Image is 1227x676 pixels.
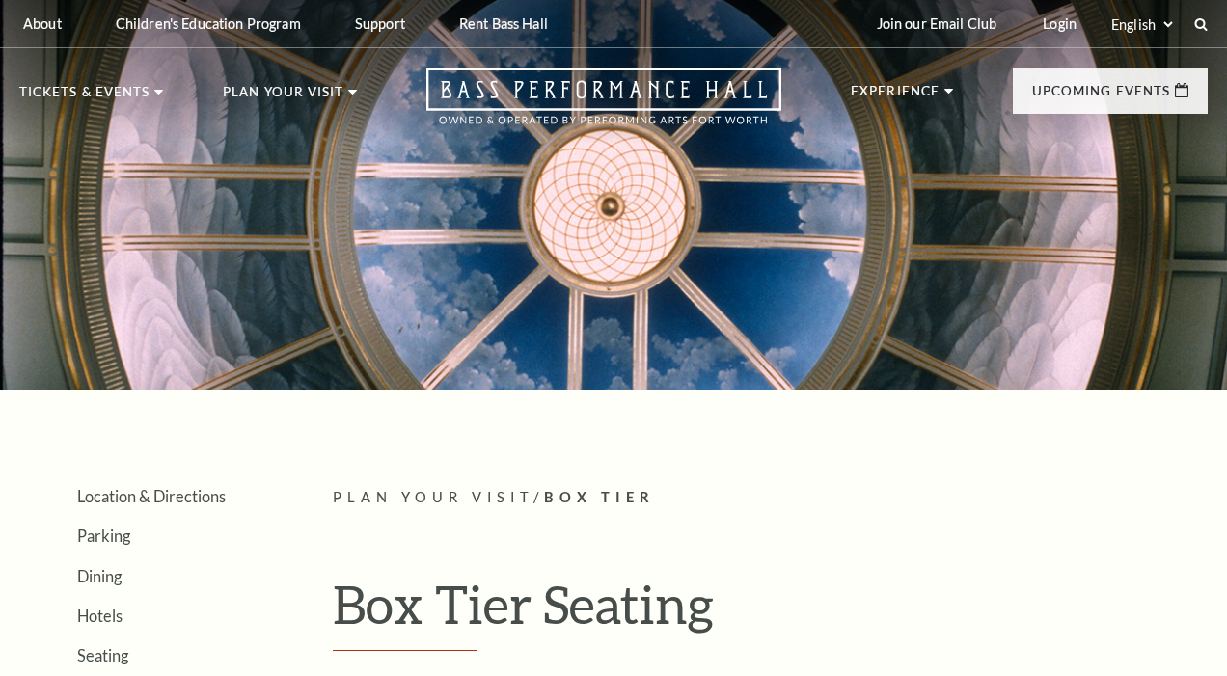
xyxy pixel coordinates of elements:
p: Rent Bass Hall [459,15,548,32]
a: Location & Directions [77,487,226,505]
a: Seating [77,646,128,664]
a: Parking [77,527,130,545]
p: Plan Your Visit [223,86,343,109]
p: Experience [851,85,940,108]
p: About [23,15,62,32]
h1: Box Tier Seating [333,573,1208,652]
p: / [333,486,1208,510]
p: Tickets & Events [19,86,150,109]
span: Plan Your Visit [333,489,533,505]
p: Upcoming Events [1032,85,1170,108]
select: Select: [1107,15,1176,34]
a: Hotels [77,607,123,625]
p: Children's Education Program [116,15,301,32]
a: Dining [77,567,122,585]
span: Box Tier [544,489,655,505]
p: Support [355,15,405,32]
